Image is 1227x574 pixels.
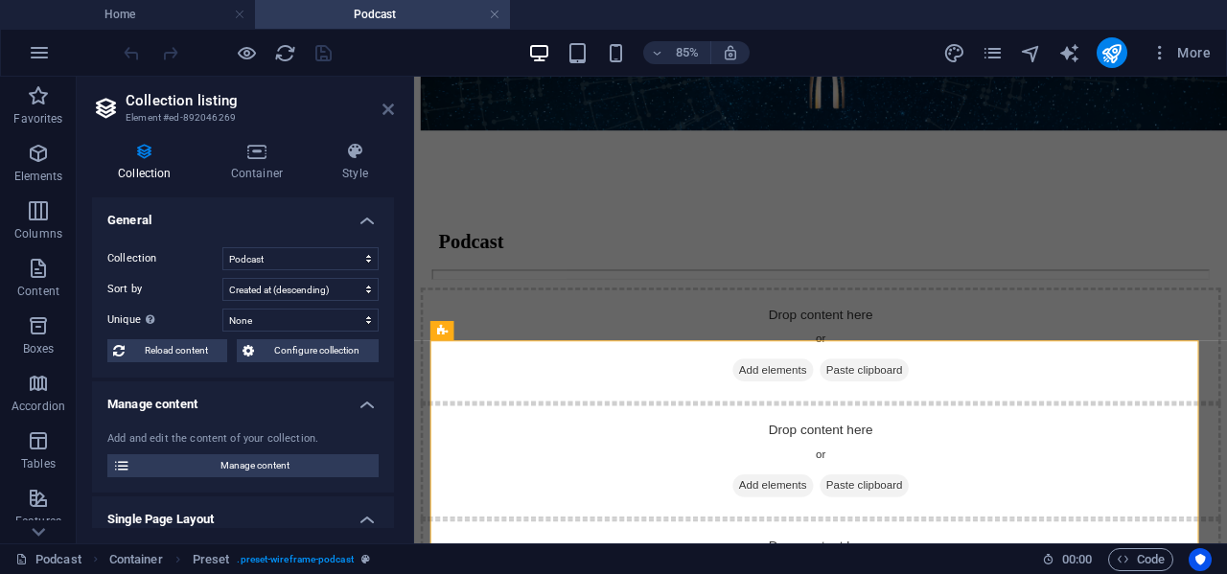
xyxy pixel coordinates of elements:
[1042,548,1093,571] h6: Session time
[15,514,61,529] p: Features
[15,548,81,571] a: Click to cancel selection. Double-click to open Pages
[361,554,370,564] i: This element is a customizable preset
[722,44,739,61] i: On resize automatically adjust zoom level to fit chosen device.
[982,42,1004,64] i: Pages (Ctrl+Alt+S)
[107,278,222,301] label: Sort by
[316,142,394,182] h4: Style
[13,111,62,126] p: Favorites
[17,284,59,299] p: Content
[375,468,470,494] span: Add elements
[1062,548,1092,571] span: 00 00
[255,4,510,25] h4: Podcast
[643,41,711,64] button: 85%
[477,332,583,358] span: Paste clipboard
[92,381,394,416] h4: Manage content
[982,41,1005,64] button: pages
[1020,41,1043,64] button: navigator
[1020,42,1042,64] i: Navigator
[92,496,394,531] h4: Single Page Layout
[14,226,62,241] p: Columns
[23,341,55,356] p: Boxes
[130,339,221,362] span: Reload content
[107,431,379,448] div: Add and edit the content of your collection.
[273,41,296,64] button: reload
[1189,548,1212,571] button: Usercentrics
[21,456,56,471] p: Tables
[235,41,258,64] button: Click here to leave preview mode and continue editing
[107,309,222,332] label: Unique
[237,548,353,571] span: . preset-wireframe-podcast
[943,41,966,64] button: design
[477,468,583,494] span: Paste clipboard
[107,339,227,362] button: Reload content
[205,142,316,182] h4: Container
[1058,41,1081,64] button: text_generator
[8,248,949,384] div: Drop content here
[1143,37,1218,68] button: More
[92,142,205,182] h4: Collection
[237,339,379,362] button: Configure collection
[1117,548,1165,571] span: Code
[136,454,373,477] span: Manage content
[1097,37,1127,68] button: publish
[92,197,394,232] h4: General
[260,339,373,362] span: Configure collection
[109,548,163,571] span: Click to select. Double-click to edit
[107,247,222,270] label: Collection
[12,399,65,414] p: Accordion
[375,332,470,358] span: Add elements
[1108,548,1173,571] button: Code
[274,42,296,64] i: Reload page
[1150,43,1211,62] span: More
[672,41,703,64] h6: 85%
[1058,42,1080,64] i: AI Writer
[14,169,63,184] p: Elements
[126,109,356,126] h3: Element #ed-892046269
[109,548,370,571] nav: breadcrumb
[193,548,230,571] span: Click to select. Double-click to edit
[8,384,949,520] div: Drop content here
[1076,552,1078,566] span: :
[126,92,394,109] h2: Collection listing
[1100,42,1123,64] i: Publish
[107,454,379,477] button: Manage content
[943,42,965,64] i: Design (Ctrl+Alt+Y)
